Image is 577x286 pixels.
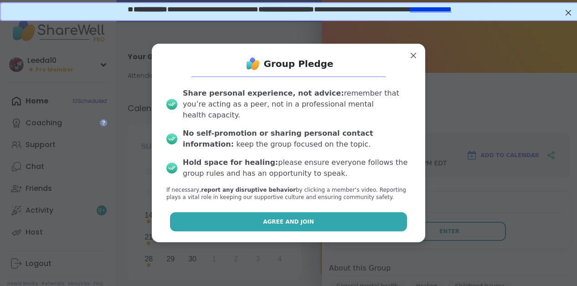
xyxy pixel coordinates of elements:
span: Agree and Join [263,218,314,226]
b: No self-promotion or sharing personal contact information: [183,129,373,148]
img: ShareWell Logo [244,55,262,73]
div: remember that you’re acting as a peer, not in a professional mental health capacity. [183,88,411,121]
div: keep the group focused on the topic. [183,128,411,150]
b: Hold space for healing: [183,158,278,167]
iframe: Spotlight [100,119,107,126]
p: If necessary, by clicking a member‘s video. Reporting plays a vital role in keeping our supportiv... [166,186,411,202]
button: Agree and Join [170,212,407,231]
div: please ensure everyone follows the group rules and has an opportunity to speak. [183,157,411,179]
b: report any disruptive behavior [201,187,296,193]
h1: Group Pledge [264,57,334,70]
b: Share personal experience, not advice: [183,89,344,97]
